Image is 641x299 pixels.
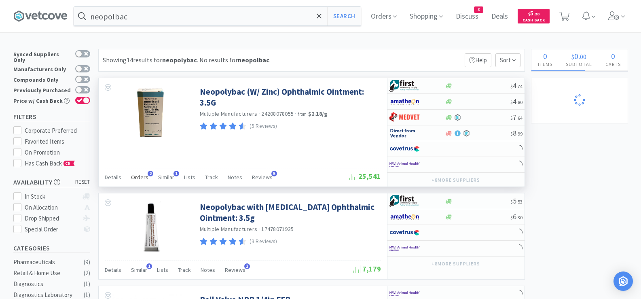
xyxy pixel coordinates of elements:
[295,110,296,117] span: ·
[131,174,148,181] span: Orders
[258,110,260,117] span: ·
[389,80,420,92] img: 67d67680309e4a0bb49a5ff0391dcc42_6.png
[533,11,539,17] span: . 20
[516,99,523,105] span: . 80
[74,7,361,25] input: Search by item, sku, manufacturer, ingredient, size...
[13,65,71,72] div: Manufacturers Only
[474,7,483,13] span: 3
[611,51,615,61] span: 0
[427,174,484,186] button: +8more suppliers
[599,60,628,68] h4: Carts
[13,268,79,278] div: Retail & Home Use
[261,110,294,117] span: 24208078055
[349,172,381,181] span: 25,541
[271,171,277,176] span: 5
[531,60,559,68] h4: Items
[84,257,90,267] div: ( 9 )
[308,110,328,117] strong: $2.18 / g
[571,53,574,61] span: $
[389,195,420,207] img: 67d67680309e4a0bb49a5ff0391dcc42_6.png
[580,53,586,61] span: 00
[389,95,420,108] img: 3331a67d23dc422aa21b1ec98afbf632_11.png
[389,111,420,123] img: bdd3c0f4347043b9a893056ed883a29a_120.png
[510,196,523,206] span: 5
[75,178,90,187] span: reset
[258,225,260,233] span: ·
[465,53,491,67] p: Help
[105,174,121,181] span: Details
[25,159,75,167] span: Has Cash Back
[353,264,381,274] span: 7,179
[389,127,420,139] img: c67096674d5b41e1bca769e75293f8dd_19.png
[13,97,71,104] div: Price w/ Cash Back
[13,178,90,187] h5: Availability
[389,242,420,254] img: f6b2451649754179b5b4e0c70c3f7cb0_2.png
[510,128,523,138] span: 8
[510,131,513,137] span: $
[148,171,153,176] span: 2
[261,225,294,233] span: 17478071935
[516,214,523,221] span: . 30
[510,112,523,122] span: 7
[510,97,523,106] span: 4
[64,161,72,166] span: CB
[389,227,420,239] img: 77fca1acd8b6420a9015268ca798ef17_1.png
[200,201,379,224] a: Neopolybac with [MEDICAL_DATA] Ophthalmic Ointment: 3.5g
[559,52,599,60] div: .
[510,99,513,105] span: $
[516,115,523,121] span: . 64
[201,266,215,274] span: Notes
[510,81,523,90] span: 4
[228,174,242,181] span: Notes
[25,126,90,136] div: Corporate Preferred
[25,148,90,157] div: On Promotion
[510,83,513,89] span: $
[200,225,258,233] a: Multiple Manufacturers
[389,143,420,155] img: 77fca1acd8b6420a9015268ca798ef17_1.png
[510,212,523,221] span: 6
[178,266,191,274] span: Track
[518,5,550,27] a: $5.20Cash Back
[205,174,218,181] span: Track
[13,112,90,121] h5: Filters
[528,11,530,17] span: $
[250,122,277,131] p: (5 Reviews)
[84,268,90,278] div: ( 2 )
[327,7,361,25] button: Search
[238,56,269,64] strong: neopolbac
[389,211,420,223] img: 3331a67d23dc422aa21b1ec98afbf632_11.png
[25,203,78,212] div: On Allocation
[13,279,79,289] div: Diagnostics
[13,257,79,267] div: Pharmaceuticals
[510,199,513,205] span: $
[173,171,179,176] span: 1
[574,51,578,61] span: 0
[389,159,420,171] img: f6b2451649754179b5b4e0c70c3f7cb0_2.png
[516,131,523,137] span: . 99
[516,199,523,205] span: . 53
[131,266,147,274] span: Similar
[158,174,174,181] span: Similar
[184,174,195,181] span: Lists
[13,76,71,83] div: Compounds Only
[453,13,482,20] a: Discuss3
[427,258,484,269] button: +8more suppliers
[131,86,171,139] img: ede8558b048140fca1bc75b0c3281370_487476.png
[146,263,152,269] span: 1
[25,225,78,234] div: Special Order
[141,201,161,254] img: 4d06df54eab14d779422957cdd44d3e1_63121.png
[244,263,250,269] span: 3
[25,214,78,223] div: Drop Shipped
[157,266,168,274] span: Lists
[488,13,511,20] a: Deals
[543,51,547,61] span: 0
[516,83,523,89] span: . 74
[523,18,545,23] span: Cash Back
[613,271,633,291] div: Open Intercom Messenger
[510,115,513,121] span: $
[252,174,273,181] span: Reviews
[200,86,379,108] a: Neopolybac (W/ Zinc) Ophthalmic Ointment: 3.5G
[225,266,245,274] span: Reviews
[13,244,90,253] h5: Categories
[559,60,599,68] h4: Subtotal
